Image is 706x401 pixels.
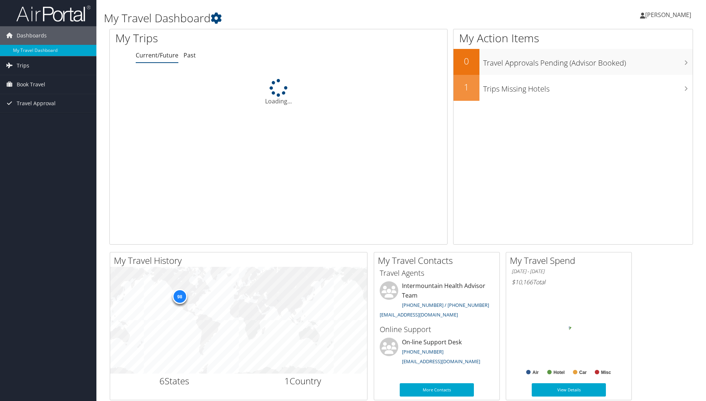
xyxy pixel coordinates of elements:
text: Air [532,370,539,375]
span: Travel Approval [17,94,56,113]
h6: Total [512,278,626,286]
text: Misc [601,370,611,375]
div: 98 [172,289,187,304]
h3: Online Support [380,324,494,335]
h3: Travel Agents [380,268,494,278]
text: Hotel [554,370,565,375]
span: 1 [284,375,290,387]
img: airportal-logo.png [16,5,90,22]
h2: States [116,375,233,387]
li: On-line Support Desk [376,338,498,368]
a: More Contacts [400,383,474,397]
h6: [DATE] - [DATE] [512,268,626,275]
h3: Trips Missing Hotels [483,80,693,94]
a: [PHONE_NUMBER] [402,348,443,355]
h2: My Travel History [114,254,367,267]
a: Past [184,51,196,59]
div: Loading... [110,79,447,106]
a: [EMAIL_ADDRESS][DOMAIN_NAME] [380,311,458,318]
a: 1Trips Missing Hotels [453,75,693,101]
a: [PHONE_NUMBER] / [PHONE_NUMBER] [402,302,489,308]
a: [EMAIL_ADDRESS][DOMAIN_NAME] [402,358,480,365]
a: 0Travel Approvals Pending (Advisor Booked) [453,49,693,75]
h2: 0 [453,55,479,67]
h1: My Trips [115,30,301,46]
h1: My Travel Dashboard [104,10,500,26]
h2: Country [244,375,362,387]
span: $10,166 [512,278,533,286]
h2: My Travel Contacts [378,254,499,267]
a: View Details [532,383,606,397]
span: 6 [159,375,165,387]
text: Car [579,370,587,375]
h3: Travel Approvals Pending (Advisor Booked) [483,54,693,68]
h1: My Action Items [453,30,693,46]
a: Current/Future [136,51,178,59]
a: [PERSON_NAME] [640,4,699,26]
span: Trips [17,56,29,75]
span: [PERSON_NAME] [645,11,691,19]
h2: My Travel Spend [510,254,631,267]
span: Dashboards [17,26,47,45]
li: Intermountain Health Advisor Team [376,281,498,321]
span: Book Travel [17,75,45,94]
h2: 1 [453,81,479,93]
